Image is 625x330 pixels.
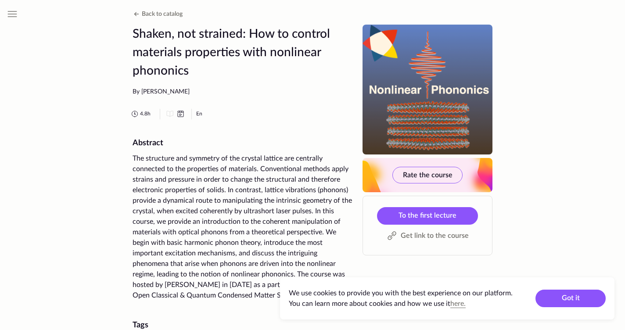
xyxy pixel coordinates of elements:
abbr: English [196,111,202,116]
button: Get link to the course [377,228,478,244]
span: We use cookies to provide you with the best experience on our platform. You can learn more about ... [289,290,513,307]
h1: Shaken, not strained: How to control materials properties with nonlinear phononics [133,25,352,80]
button: Back to catalog [131,9,183,19]
span: 4.8 h [140,110,151,118]
button: Rate the course [392,167,463,183]
span: Get link to the course [401,230,469,241]
button: Got it [535,290,606,307]
span: To the first lecture [399,212,456,219]
div: The structure and symmetry of the crystal lattice are centrally connected to the properties of ma... [133,153,352,301]
a: here. [450,300,466,307]
a: To the first lecture [377,207,478,225]
div: By [PERSON_NAME] [133,88,352,97]
h2: Abstract [133,139,352,148]
span: Back to catalog [142,11,183,17]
